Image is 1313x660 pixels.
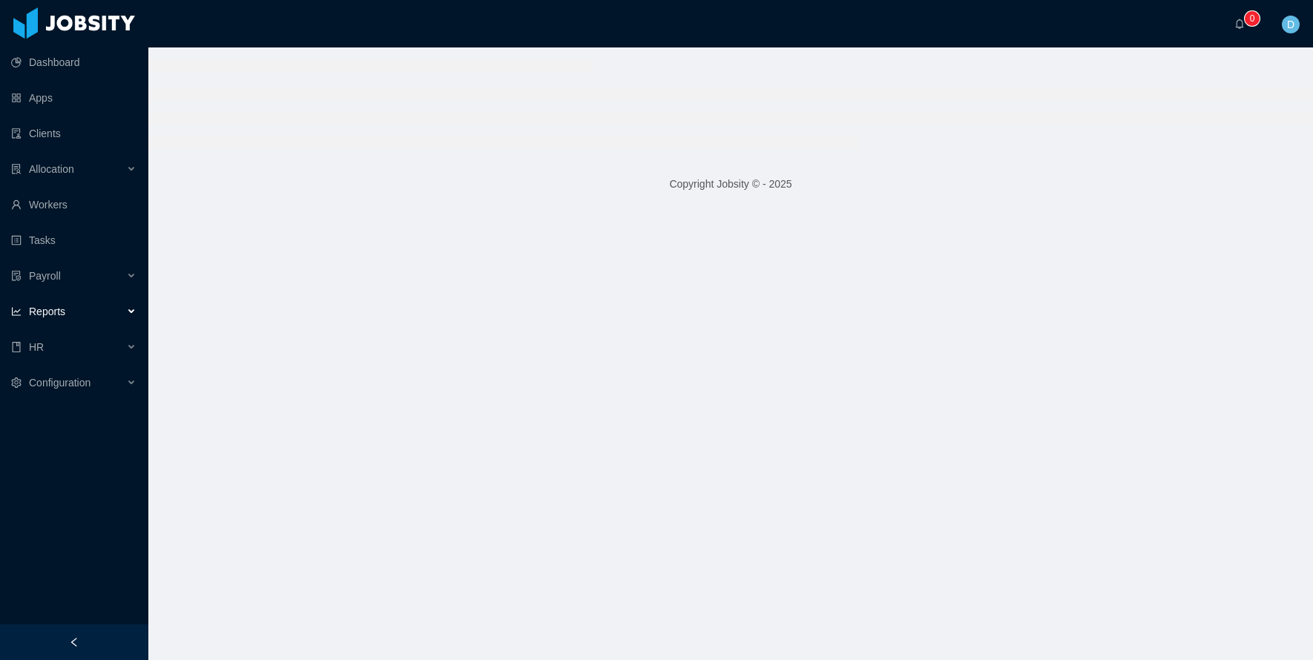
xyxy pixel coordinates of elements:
sup: 0 [1245,11,1260,26]
i: icon: line-chart [11,306,22,317]
a: icon: auditClients [11,119,136,148]
footer: Copyright Jobsity © - 2025 [148,159,1313,210]
span: HR [29,341,44,353]
i: icon: solution [11,164,22,174]
i: icon: book [11,342,22,352]
i: icon: file-protect [11,271,22,281]
span: Allocation [29,163,74,175]
i: icon: setting [11,377,22,388]
span: Configuration [29,377,91,389]
span: Reports [29,306,65,317]
i: icon: bell [1234,19,1245,29]
a: icon: profileTasks [11,225,136,255]
span: Payroll [29,270,61,282]
a: icon: userWorkers [11,190,136,220]
span: D [1287,16,1294,33]
a: icon: pie-chartDashboard [11,47,136,77]
a: icon: appstoreApps [11,83,136,113]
